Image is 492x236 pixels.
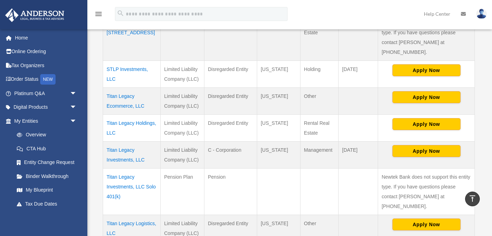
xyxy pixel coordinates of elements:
td: [US_STATE] [257,115,301,142]
a: vertical_align_top [465,192,480,206]
td: Limited Liability Company (LLC) [160,61,204,88]
a: Online Ordering [5,45,87,59]
td: Disregarded Entity [204,61,257,88]
td: Disregarded Entity [204,88,257,115]
a: Binder Walkthrough [10,169,84,183]
a: My Anderson Teamarrow_drop_down [5,211,87,225]
a: Home [5,31,87,45]
td: Rental Real Estate [300,115,338,142]
button: Apply Now [392,145,461,157]
button: Apply Now [392,64,461,76]
td: [US_STATE] [257,88,301,115]
td: Newtek Bank does not support this entity type. If you have questions please contact [PERSON_NAME]... [378,169,475,215]
a: My Entitiesarrow_drop_down [5,114,84,128]
a: Platinum Q&Aarrow_drop_down [5,86,87,100]
td: Deed [160,14,204,61]
div: NEW [40,74,56,85]
button: Apply Now [392,118,461,130]
td: Rental Real Estate [300,14,338,61]
td: Management [300,142,338,169]
td: Other [300,88,338,115]
td: Limited Liability Company (LLC) [160,142,204,169]
span: arrow_drop_down [70,114,84,128]
td: Disregarded Entity [204,115,257,142]
td: Deed - [STREET_ADDRESS] [103,14,161,61]
a: Tax Due Dates [10,197,84,211]
td: Limited Liability Company (LLC) [160,115,204,142]
td: [US_STATE] [257,61,301,88]
img: Anderson Advisors Platinum Portal [3,8,66,22]
td: Titan Legacy Ecommerce, LLC [103,88,161,115]
a: Tax Organizers [5,58,87,72]
td: Holding [300,61,338,88]
i: menu [94,10,103,18]
img: User Pic [476,9,487,19]
a: Digital Productsarrow_drop_down [5,100,87,114]
span: arrow_drop_down [70,100,84,115]
td: [DATE] [339,142,378,169]
a: Entity Change Request [10,156,84,170]
i: vertical_align_top [468,194,477,203]
td: Limited Liability Company (LLC) [160,88,204,115]
td: Pension Plan [160,169,204,215]
td: Titan Legacy Investments, LLC [103,142,161,169]
a: CTA Hub [10,142,84,156]
span: arrow_drop_down [70,86,84,101]
a: My Blueprint [10,183,84,197]
a: menu [94,12,103,18]
td: [US_STATE] [257,142,301,169]
td: STLP Investments, LLC [103,61,161,88]
td: Newtek Bank does not support this entity type. If you have questions please contact [PERSON_NAME]... [378,14,475,61]
a: Overview [10,128,80,142]
a: Order StatusNEW [5,72,87,87]
td: C - Corporation [204,142,257,169]
td: Titan Legacy Holdings, LLC [103,115,161,142]
button: Apply Now [392,91,461,103]
span: arrow_drop_down [70,211,84,225]
td: Pension [204,169,257,215]
td: [DATE] [339,61,378,88]
button: Apply Now [392,219,461,230]
i: search [117,9,124,17]
td: Titan Legacy Investments, LLC Solo 401(k) [103,169,161,215]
